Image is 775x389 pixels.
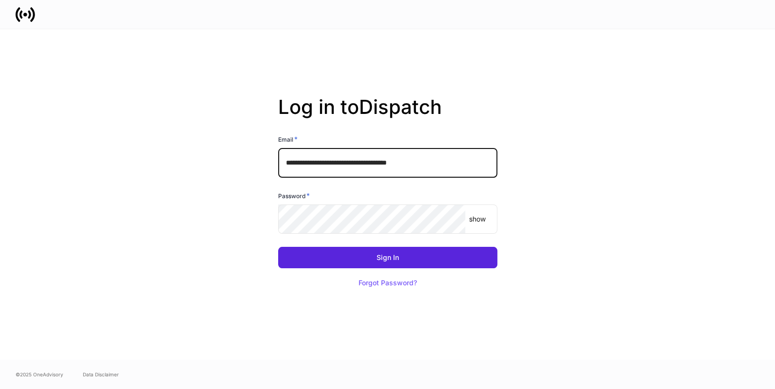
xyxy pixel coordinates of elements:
[469,214,486,224] p: show
[83,370,119,378] a: Data Disclaimer
[16,370,63,378] span: © 2025 OneAdvisory
[278,134,298,144] h6: Email
[278,95,497,134] h2: Log in to Dispatch
[278,191,310,201] h6: Password
[278,247,497,268] button: Sign In
[359,279,417,286] div: Forgot Password?
[346,272,429,294] button: Forgot Password?
[377,254,399,261] div: Sign In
